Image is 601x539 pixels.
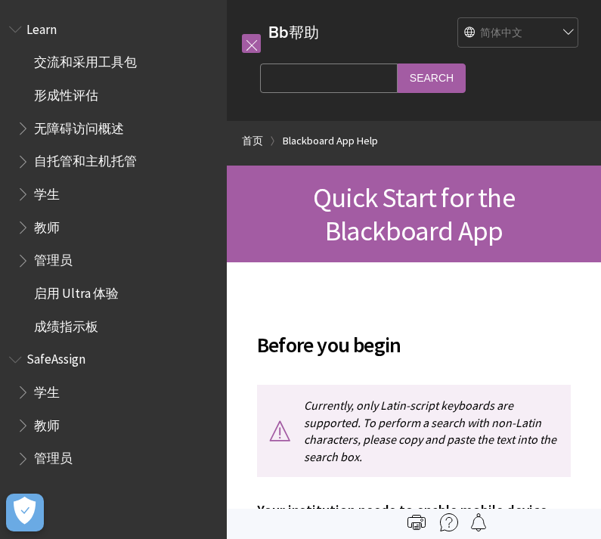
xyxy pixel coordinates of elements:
span: 交流和采用工具包 [34,50,137,70]
span: 形成性评估 [34,82,98,103]
button: Open Preferences [6,494,44,531]
img: Follow this page [469,513,488,531]
span: Your institution needs to enable mobile device access. [257,502,547,539]
span: 启用 Ultra 体验 [34,280,119,301]
span: 管理员 [34,248,73,268]
span: Quick Start for the Blackboard App [313,180,515,248]
span: 教师 [34,215,60,235]
span: 自托管和主机托管 [34,149,137,169]
span: 管理员 [34,446,73,466]
span: 教师 [34,413,60,433]
span: Learn [26,17,57,37]
nav: Book outline for Blackboard Learn Help [9,17,218,339]
span: 成绩指示板 [34,314,98,334]
span: 学生 [34,181,60,202]
p: Currently, only Latin-script keyboards are supported. To perform a search with non-Latin characte... [257,385,571,477]
span: 无障碍访问概述 [34,116,124,136]
a: 首页 [242,132,263,150]
h2: Before you begin [257,311,571,361]
input: Search [398,64,466,93]
span: 学生 [34,379,60,400]
span: SafeAssign [26,347,85,367]
select: Site Language Selector [458,18,579,48]
a: Bb帮助 [268,23,319,42]
strong: Bb [268,23,289,42]
img: Print [407,513,426,531]
img: More help [440,513,458,531]
nav: Book outline for Blackboard SafeAssign [9,347,218,472]
a: Blackboard App Help [283,132,378,150]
